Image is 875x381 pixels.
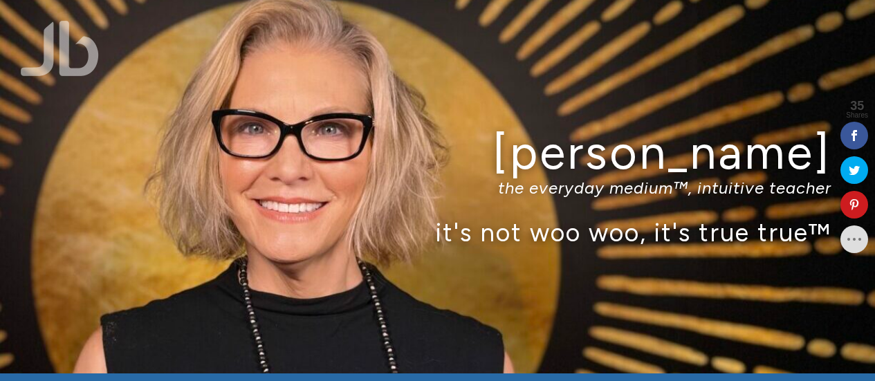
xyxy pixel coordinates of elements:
img: Jamie Butler. The Everyday Medium [21,21,99,76]
h1: [PERSON_NAME] [44,127,831,178]
p: the everyday medium™, intuitive teacher [44,178,831,198]
span: Shares [846,112,868,119]
span: 35 [846,100,868,112]
p: it's not woo woo, it's true true™ [44,217,831,247]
